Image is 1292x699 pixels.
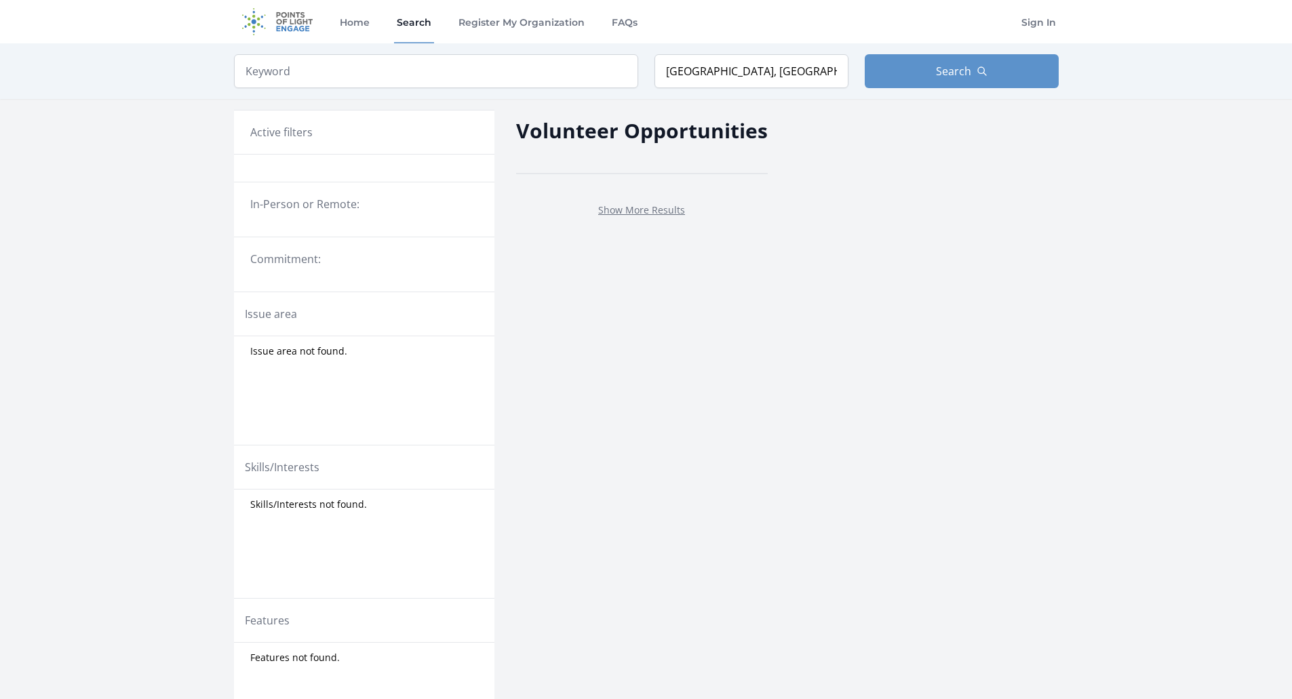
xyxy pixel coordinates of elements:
[245,306,297,322] legend: Issue area
[245,459,319,475] legend: Skills/Interests
[250,498,367,511] span: Skills/Interests not found.
[250,196,478,212] legend: In-Person or Remote:
[250,344,347,358] span: Issue area not found.
[250,124,313,140] h3: Active filters
[936,63,971,79] span: Search
[598,203,685,216] a: Show More Results
[654,54,848,88] input: Location
[250,651,340,664] span: Features not found.
[250,251,478,267] legend: Commitment:
[234,54,638,88] input: Keyword
[245,612,290,628] legend: Features
[865,54,1059,88] button: Search
[516,115,768,146] h2: Volunteer Opportunities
